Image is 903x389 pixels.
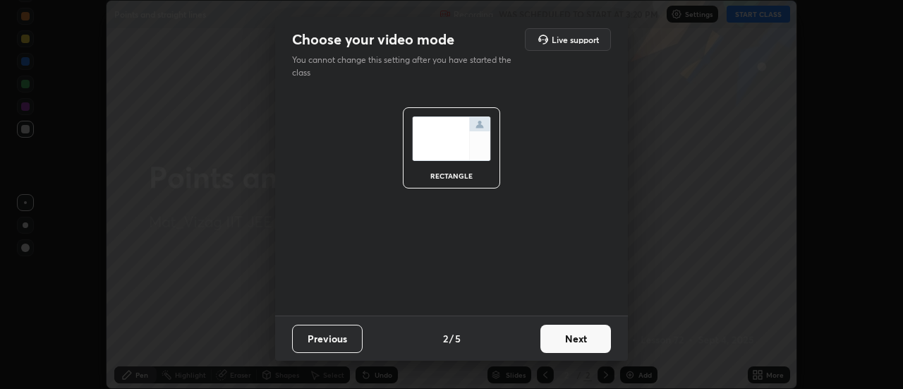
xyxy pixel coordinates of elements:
h4: / [449,331,454,346]
h2: Choose your video mode [292,30,454,49]
img: normalScreenIcon.ae25ed63.svg [412,116,491,161]
div: rectangle [423,172,480,179]
h4: 2 [443,331,448,346]
h4: 5 [455,331,461,346]
h5: Live support [552,35,599,44]
button: Previous [292,325,363,353]
button: Next [540,325,611,353]
p: You cannot change this setting after you have started the class [292,54,521,79]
